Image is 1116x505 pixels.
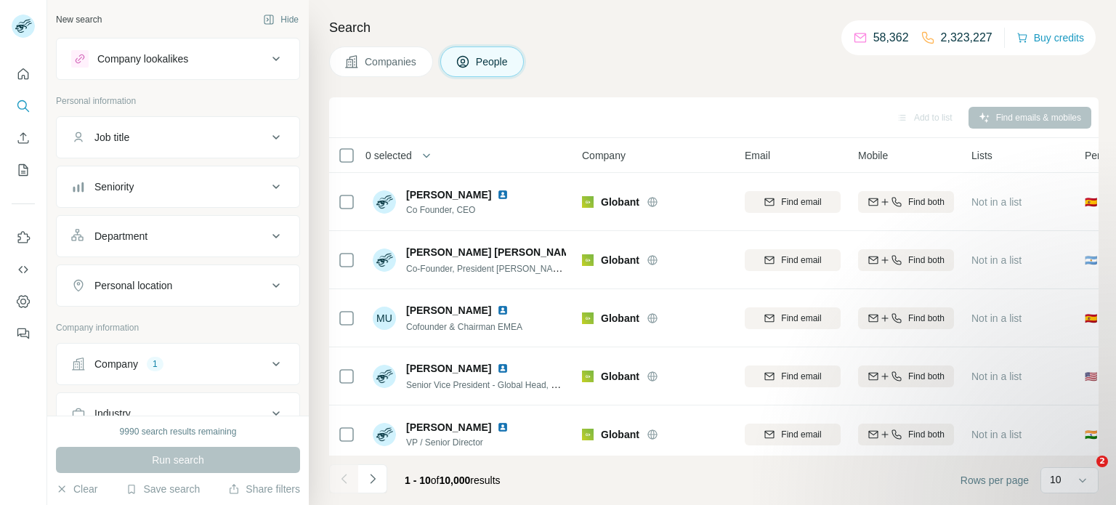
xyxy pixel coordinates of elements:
img: Avatar [373,249,396,272]
span: Company [582,148,626,163]
span: Find both [908,254,945,267]
img: Logo of Globant [582,429,594,440]
span: VP / Senior Director [406,436,514,449]
span: 🇦🇷 [1085,253,1097,267]
span: Not in a list [971,254,1022,266]
img: Logo of Globant [582,312,594,324]
button: Personal location [57,268,299,303]
button: Save search [126,482,200,496]
div: Company [94,357,138,371]
span: 🇪🇸 [1085,195,1097,209]
p: Company information [56,321,300,334]
button: Search [12,93,35,119]
div: New search [56,13,102,26]
span: 10,000 [440,474,471,486]
div: Seniority [94,179,134,194]
span: results [405,474,501,486]
span: Globant [601,427,639,442]
div: Personal location [94,278,172,293]
span: of [431,474,440,486]
img: Avatar [373,365,396,388]
button: Find email [745,424,841,445]
img: LinkedIn logo [497,363,509,374]
button: Industry [57,396,299,431]
button: Use Surfe on LinkedIn [12,225,35,251]
span: Email [745,148,770,163]
span: Find both [908,195,945,209]
button: Clear [56,482,97,496]
img: Logo of Globant [582,254,594,266]
span: Co Founder, CEO [406,203,514,217]
span: 2 [1096,456,1108,467]
span: Not in a list [971,196,1022,208]
span: Globant [601,253,639,267]
span: Find email [781,428,821,441]
p: 10 [1050,472,1062,487]
div: Job title [94,130,129,145]
img: LinkedIn logo [497,421,509,433]
span: Find email [781,254,821,267]
button: Navigate to next page [358,464,387,493]
button: Job title [57,120,299,155]
button: Find email [745,191,841,213]
span: Senior Vice President - Global Head, Salesforce Studio [406,379,619,390]
div: 1 [147,357,163,371]
p: 58,362 [873,29,909,47]
span: [PERSON_NAME] [406,303,491,318]
button: Quick start [12,61,35,87]
button: Buy credits [1016,28,1084,48]
button: Company lookalikes [57,41,299,76]
div: MU [373,307,396,330]
button: Company1 [57,347,299,381]
span: 0 selected [365,148,412,163]
button: Find email [745,249,841,271]
span: Find email [781,312,821,325]
span: [PERSON_NAME] [PERSON_NAME] [406,245,580,259]
img: LinkedIn logo [497,304,509,316]
span: [PERSON_NAME] [406,361,491,376]
span: [PERSON_NAME] [406,420,491,435]
span: Lists [971,148,992,163]
span: Mobile [858,148,888,163]
span: Globant [601,369,639,384]
span: Cofounder & Chairman EMEA [406,322,522,332]
button: My lists [12,157,35,183]
button: Hide [253,9,309,31]
span: People [476,54,509,69]
img: Avatar [373,423,396,446]
span: Find email [781,370,821,383]
button: Share filters [228,482,300,496]
span: 1 - 10 [405,474,431,486]
iframe: Intercom live chat [1067,456,1101,490]
span: [PERSON_NAME] [406,187,491,202]
span: Globant [601,195,639,209]
span: Rows per page [961,473,1029,488]
button: Department [57,219,299,254]
img: Logo of Globant [582,371,594,382]
span: Companies [365,54,418,69]
h4: Search [329,17,1099,38]
button: Use Surfe API [12,256,35,283]
button: Seniority [57,169,299,204]
img: Avatar [373,190,396,214]
button: Find email [745,307,841,329]
button: Find email [745,365,841,387]
button: Find both [858,249,954,271]
div: Company lookalikes [97,52,188,66]
div: Industry [94,406,131,421]
div: Department [94,229,147,243]
span: Globant [601,311,639,326]
p: 2,323,227 [941,29,992,47]
p: Personal information [56,94,300,108]
button: Feedback [12,320,35,347]
span: Find email [781,195,821,209]
button: Enrich CSV [12,125,35,151]
div: 9990 search results remaining [120,425,237,438]
button: Dashboard [12,288,35,315]
img: LinkedIn logo [497,189,509,201]
button: Find both [858,191,954,213]
span: Co-Founder, President [PERSON_NAME], President [PERSON_NAME] [406,262,684,274]
img: Logo of Globant [582,196,594,208]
